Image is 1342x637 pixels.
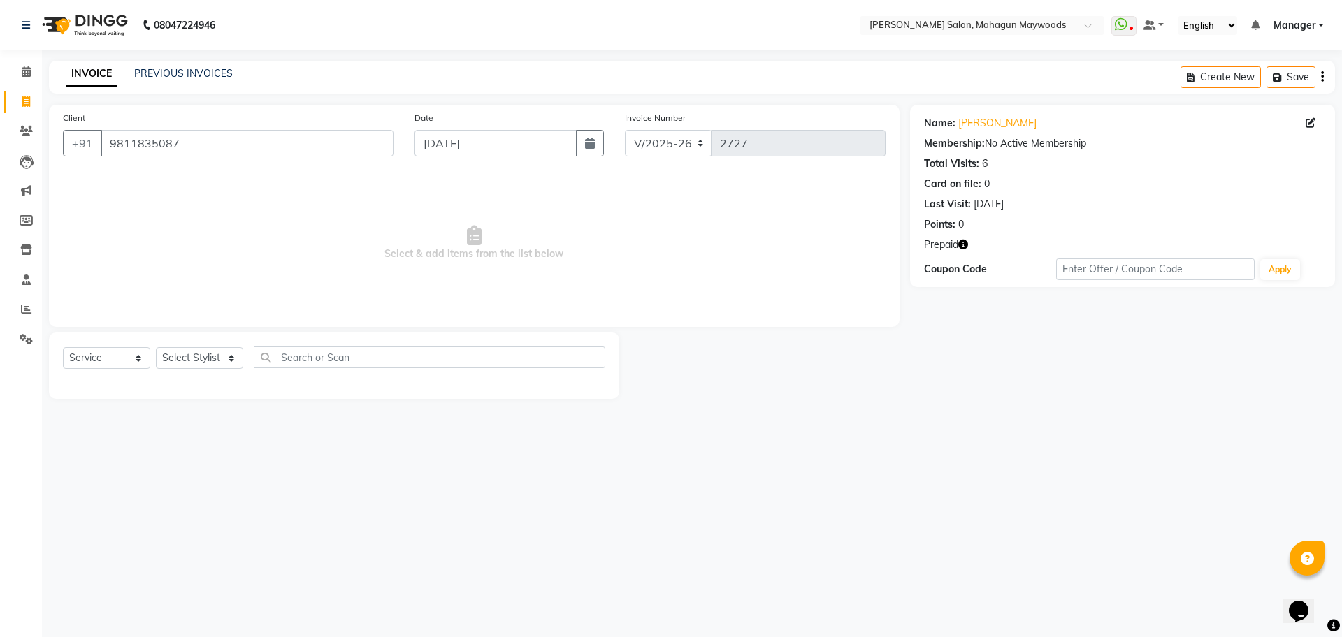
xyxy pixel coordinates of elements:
button: Apply [1260,259,1300,280]
div: Total Visits: [924,156,979,171]
input: Search or Scan [254,346,605,368]
div: Card on file: [924,177,981,191]
b: 08047224946 [154,6,215,45]
a: PREVIOUS INVOICES [134,67,233,80]
div: Points: [924,217,955,232]
div: Last Visit: [924,197,971,212]
label: Date [414,112,433,124]
img: logo [36,6,131,45]
input: Enter Offer / Coupon Code [1056,258,1255,280]
input: Search by Name/Mobile/Email/Code [101,130,394,156]
span: Select & add items from the list below [63,173,886,313]
button: Create New [1181,66,1261,88]
div: Coupon Code [924,262,1056,277]
div: Name: [924,116,955,131]
label: Client [63,112,85,124]
div: No Active Membership [924,136,1321,151]
iframe: chat widget [1283,581,1328,623]
button: Save [1267,66,1315,88]
span: Manager [1274,18,1315,33]
label: Invoice Number [625,112,686,124]
a: INVOICE [66,61,117,87]
a: [PERSON_NAME] [958,116,1037,131]
div: [DATE] [974,197,1004,212]
button: +91 [63,130,102,156]
span: Prepaid [924,237,958,252]
div: 0 [958,217,964,232]
div: 0 [984,177,990,191]
div: Membership: [924,136,985,151]
div: 6 [982,156,988,171]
